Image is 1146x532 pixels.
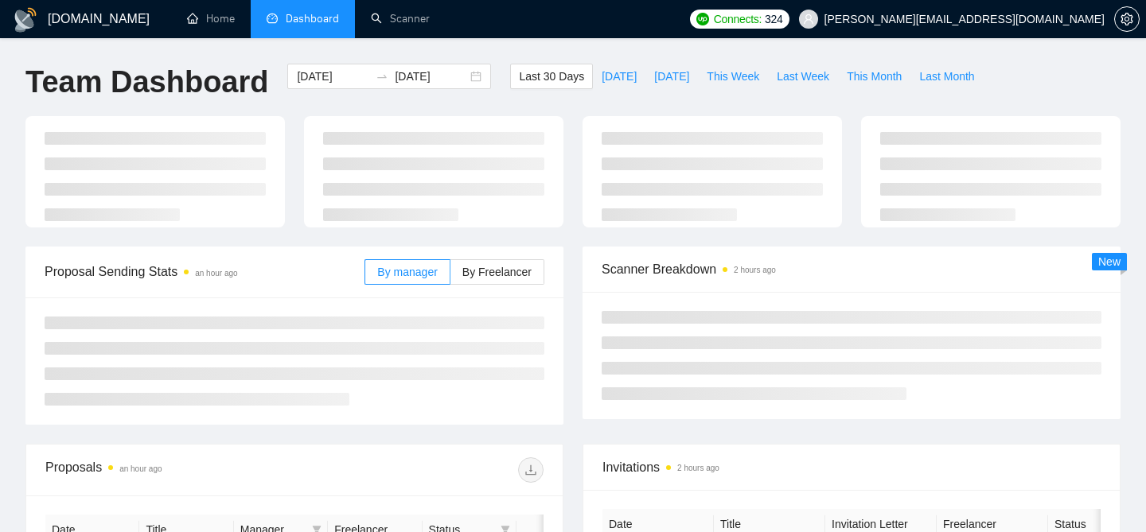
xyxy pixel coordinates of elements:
[847,68,902,85] span: This Month
[13,7,38,33] img: logo
[602,68,637,85] span: [DATE]
[602,259,1101,279] span: Scanner Breakdown
[593,64,645,89] button: [DATE]
[1114,13,1140,25] a: setting
[910,64,983,89] button: Last Month
[519,68,584,85] span: Last 30 Days
[602,457,1101,477] span: Invitations
[1115,13,1139,25] span: setting
[45,457,294,483] div: Proposals
[696,13,709,25] img: upwork-logo.png
[768,64,838,89] button: Last Week
[395,68,467,85] input: End date
[677,464,719,472] time: 2 hours ago
[1114,6,1140,32] button: setting
[267,13,278,24] span: dashboard
[707,68,759,85] span: This Week
[462,266,532,278] span: By Freelancer
[119,464,162,473] time: an hour ago
[45,262,364,282] span: Proposal Sending Stats
[510,64,593,89] button: Last 30 Days
[714,10,762,28] span: Connects:
[919,68,974,85] span: Last Month
[376,70,388,83] span: swap-right
[777,68,829,85] span: Last Week
[765,10,782,28] span: 324
[297,68,369,85] input: Start date
[195,269,237,278] time: an hour ago
[838,64,910,89] button: This Month
[803,14,814,25] span: user
[187,12,235,25] a: homeHome
[25,64,268,101] h1: Team Dashboard
[371,12,430,25] a: searchScanner
[645,64,698,89] button: [DATE]
[734,266,776,274] time: 2 hours ago
[377,266,437,278] span: By manager
[286,12,339,25] span: Dashboard
[1098,255,1121,268] span: New
[654,68,689,85] span: [DATE]
[698,64,768,89] button: This Week
[376,70,388,83] span: to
